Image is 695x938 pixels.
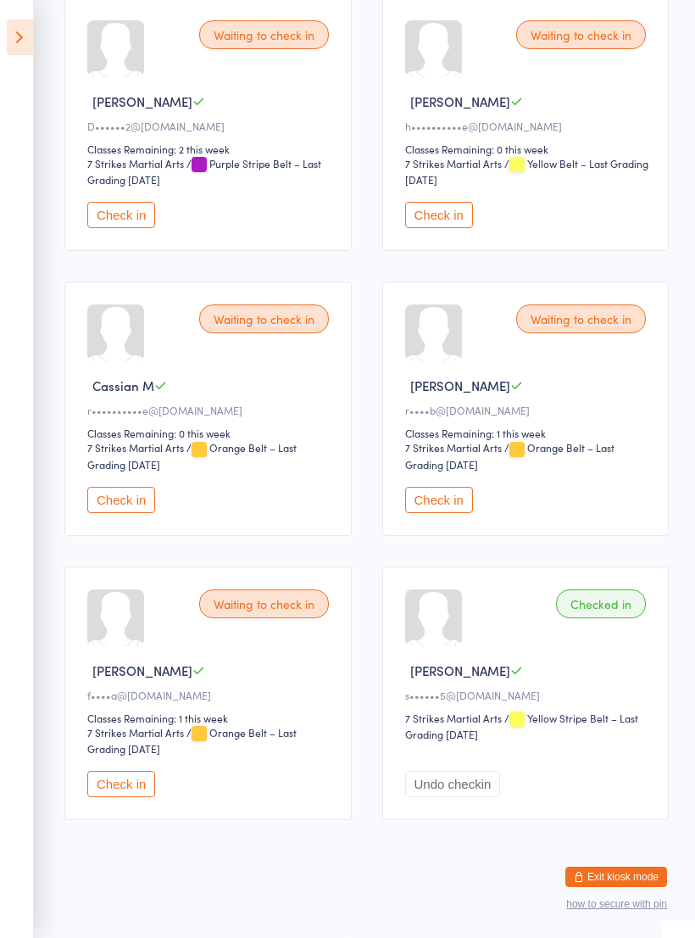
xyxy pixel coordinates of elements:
div: r••••••••••e@[DOMAIN_NAME] [87,403,334,417]
button: Undo checkin [405,771,501,797]
div: 7 Strikes Martial Arts [87,156,184,170]
div: Checked in [556,589,646,618]
div: 7 Strikes Martial Arts [87,725,184,740]
div: Waiting to check in [199,304,329,333]
div: s••••••5@[DOMAIN_NAME] [405,688,652,702]
div: Classes Remaining: 1 this week [405,426,652,440]
span: [PERSON_NAME] [410,377,510,394]
div: f••••a@[DOMAIN_NAME] [87,688,334,702]
button: Check in [87,202,155,228]
div: Classes Remaining: 1 this week [87,711,334,725]
div: 7 Strikes Martial Arts [405,440,502,455]
button: how to secure with pin [566,898,667,910]
span: [PERSON_NAME] [92,92,192,110]
div: 7 Strikes Martial Arts [405,711,502,725]
div: Classes Remaining: 2 this week [87,142,334,156]
div: 7 Strikes Martial Arts [405,156,502,170]
span: [PERSON_NAME] [92,662,192,679]
button: Check in [405,487,473,513]
div: Classes Remaining: 0 this week [405,142,652,156]
div: Waiting to check in [516,304,646,333]
button: Exit kiosk mode [565,867,667,887]
span: [PERSON_NAME] [410,662,510,679]
button: Check in [87,771,155,797]
div: D••••••2@[DOMAIN_NAME] [87,119,334,133]
div: Waiting to check in [516,20,646,49]
span: [PERSON_NAME] [410,92,510,110]
div: Waiting to check in [199,20,329,49]
button: Check in [87,487,155,513]
span: Cassian M [92,377,154,394]
div: 7 Strikes Martial Arts [87,440,184,455]
div: r••••b@[DOMAIN_NAME] [405,403,652,417]
button: Check in [405,202,473,228]
div: Classes Remaining: 0 this week [87,426,334,440]
div: Waiting to check in [199,589,329,618]
div: h••••••••••e@[DOMAIN_NAME] [405,119,652,133]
